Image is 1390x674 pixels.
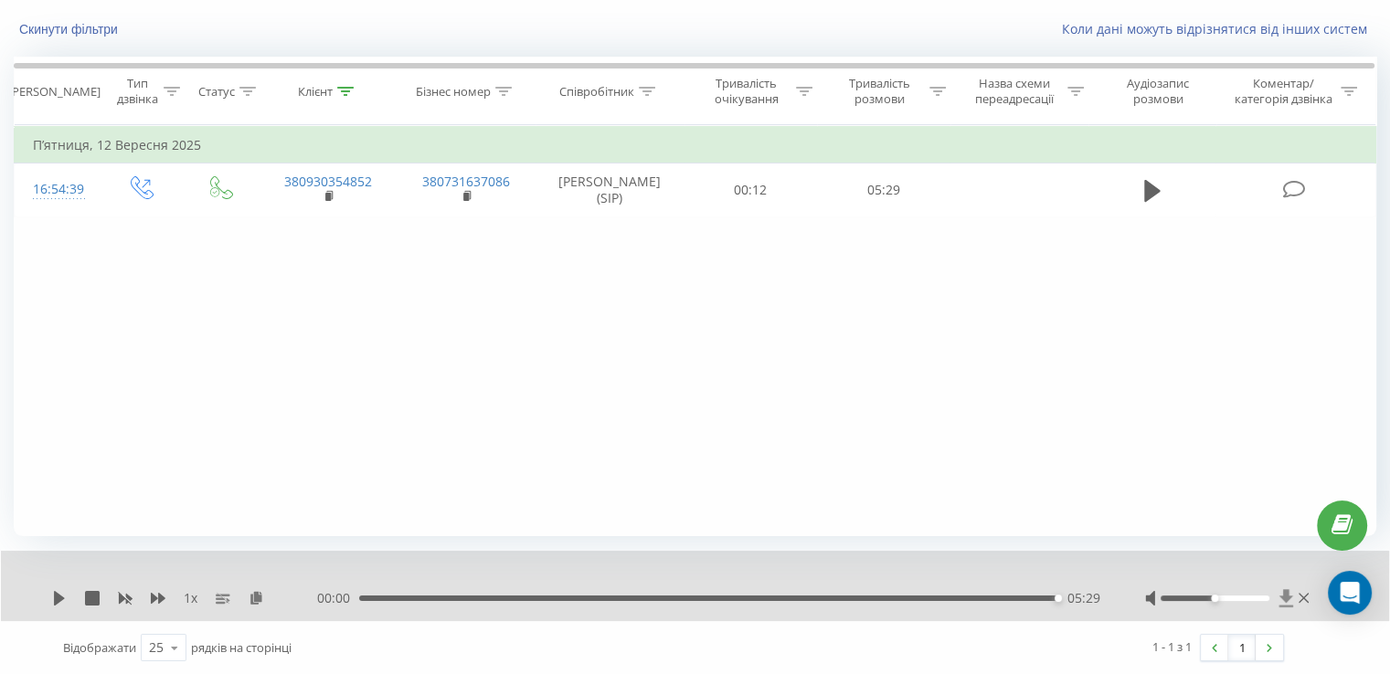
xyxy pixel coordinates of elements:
div: Тривалість розмови [833,76,925,107]
div: Аудіозапис розмови [1105,76,1212,107]
td: 00:12 [684,163,817,216]
div: Співробітник [559,84,634,100]
button: Скинути фільтри [14,21,127,37]
a: 380930354852 [284,173,372,190]
span: 1 x [184,589,197,607]
span: рядків на сторінці [191,639,292,656]
td: 05:29 [817,163,950,216]
div: 1 - 1 з 1 [1152,637,1192,656]
div: Open Intercom Messenger [1328,571,1372,615]
a: 380731637086 [422,173,510,190]
div: Назва схеми переадресації [967,76,1063,107]
div: [PERSON_NAME] [8,84,101,100]
div: Коментар/категорія дзвінка [1229,76,1336,107]
div: 25 [149,638,164,657]
a: 1 [1228,635,1256,660]
span: 00:00 [317,589,359,607]
span: 05:29 [1066,589,1099,607]
a: Коли дані можуть відрізнятися вiд інших систем [1062,20,1376,37]
div: Тип дзвінка [115,76,158,107]
div: Статус [198,84,235,100]
div: Тривалість очікування [701,76,792,107]
div: Accessibility label [1211,595,1218,602]
td: [PERSON_NAME] (SIP) [536,163,684,216]
div: Клієнт [298,84,333,100]
div: Accessibility label [1055,595,1062,602]
td: П’ятниця, 12 Вересня 2025 [15,127,1376,163]
div: 16:54:39 [33,172,81,207]
div: Бізнес номер [416,84,491,100]
span: Відображати [63,639,136,656]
